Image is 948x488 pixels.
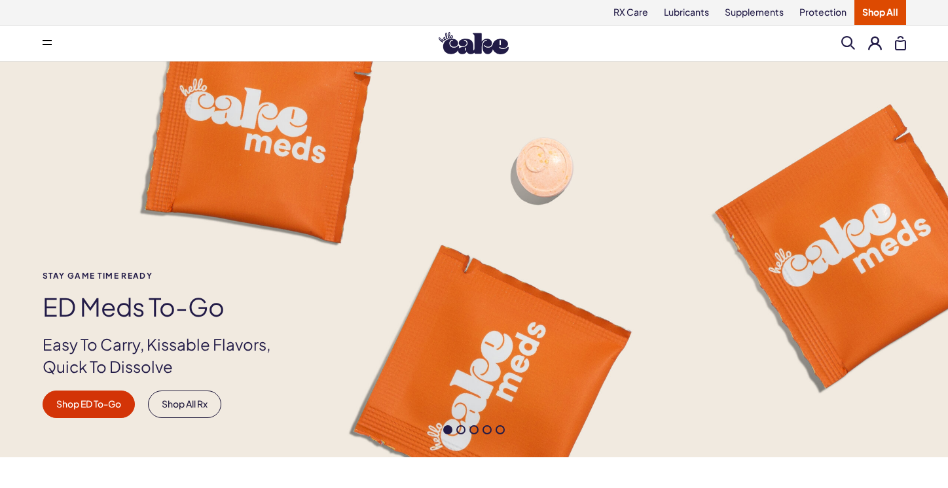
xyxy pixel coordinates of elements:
p: Easy To Carry, Kissable Flavors, Quick To Dissolve [43,334,293,377]
img: Hello Cake [439,32,509,54]
a: Shop All Rx [148,391,221,418]
a: Shop ED To-Go [43,391,135,418]
h1: ED Meds to-go [43,293,293,321]
span: Stay Game time ready [43,271,293,280]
